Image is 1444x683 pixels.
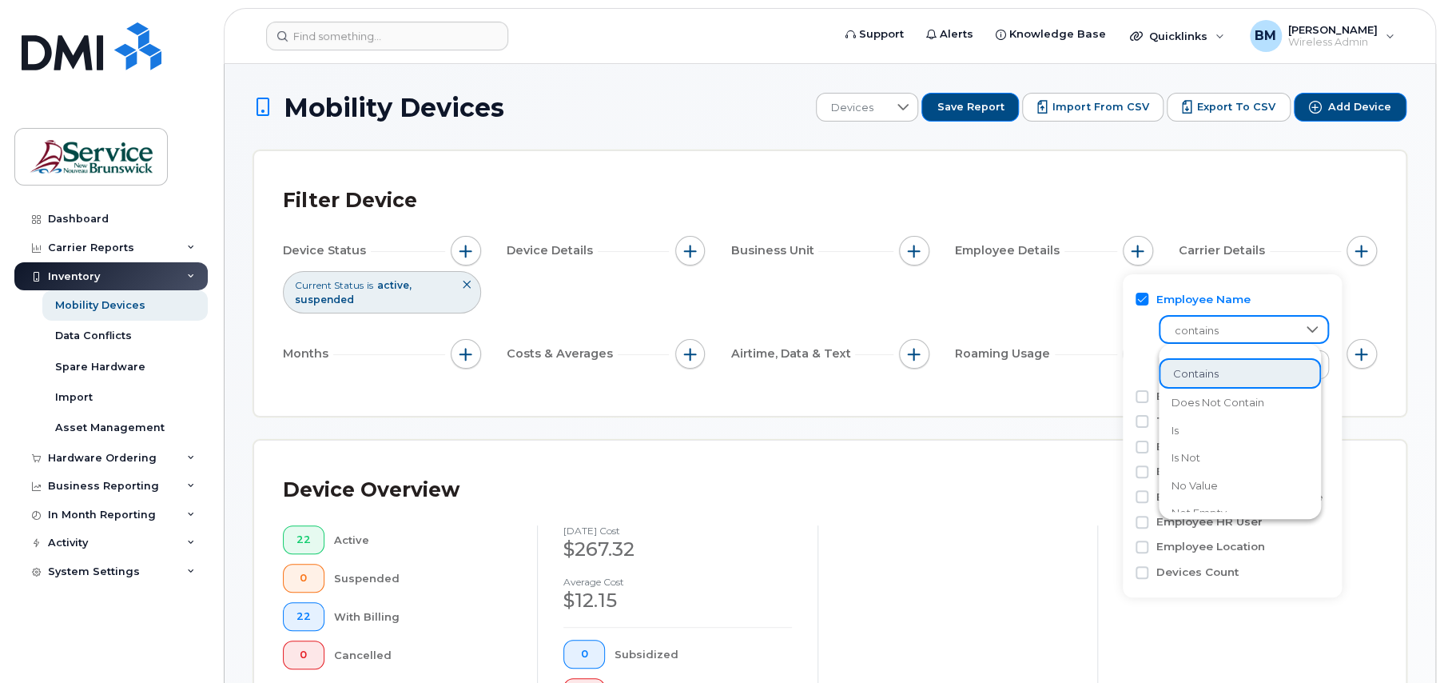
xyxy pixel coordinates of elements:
[615,640,792,669] div: Subsidized
[955,345,1055,362] span: Roaming Usage
[1173,366,1219,381] span: contains
[1159,352,1321,533] ul: Option List
[296,610,311,623] span: 22
[1159,444,1321,472] li: is not
[817,94,888,122] span: Devices
[1159,417,1321,445] li: is
[1156,489,1323,505] label: Employee Department Name
[921,93,1019,122] button: Save Report
[1328,100,1391,114] span: Add Device
[296,533,311,546] span: 22
[283,564,324,593] button: 0
[283,525,324,554] button: 22
[334,602,512,631] div: With Billing
[1172,423,1179,438] span: is
[563,577,791,587] h4: Average cost
[955,242,1064,259] span: Employee Details
[563,536,791,563] div: $267.32
[1159,389,1321,417] li: does not contain
[1156,413,1256,429] label: Termination Date
[296,649,311,661] span: 0
[1172,450,1200,465] span: is not
[283,345,333,362] span: Months
[1179,242,1270,259] span: Carrier Details
[1156,539,1265,554] label: Employee Location
[1167,93,1291,122] button: Export to CSV
[1156,292,1251,307] label: Employee Name
[377,279,412,291] span: active
[730,242,818,259] span: Business Unit
[563,587,791,614] div: $12.15
[1156,514,1263,529] label: Employee HR User
[334,525,512,554] div: Active
[1159,358,1321,389] li: contains
[283,180,417,222] div: Filter Device
[295,294,354,306] span: suspended
[937,100,1004,114] span: Save Report
[507,345,618,362] span: Costs & Averages
[367,278,373,292] span: is
[1156,565,1239,580] label: Devices Count
[283,641,324,669] button: 0
[284,94,504,122] span: Mobility Devices
[1172,505,1227,521] span: not empty
[295,278,364,292] span: Current Status
[1052,100,1148,114] span: Import from CSV
[563,640,605,669] button: 0
[1156,389,1267,404] label: Employment Status
[1172,395,1264,410] span: does not contain
[334,641,512,669] div: Cancelled
[1022,93,1164,122] button: Import from CSV
[563,525,791,536] h4: [DATE] cost
[1159,499,1321,527] li: not empty
[1156,464,1248,479] label: Employee Email
[577,648,591,661] span: 0
[1294,93,1406,122] button: Add Device
[334,564,512,593] div: Suspended
[283,469,459,511] div: Device Overview
[730,345,855,362] span: Airtime, Data & Text
[1197,100,1275,114] span: Export to CSV
[283,242,371,259] span: Device Status
[1156,439,1242,454] label: Employee Title
[507,242,598,259] span: Device Details
[1160,317,1297,345] span: contains
[1159,472,1321,500] li: no value
[1172,478,1218,493] span: no value
[296,572,311,585] span: 0
[283,602,324,631] button: 22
